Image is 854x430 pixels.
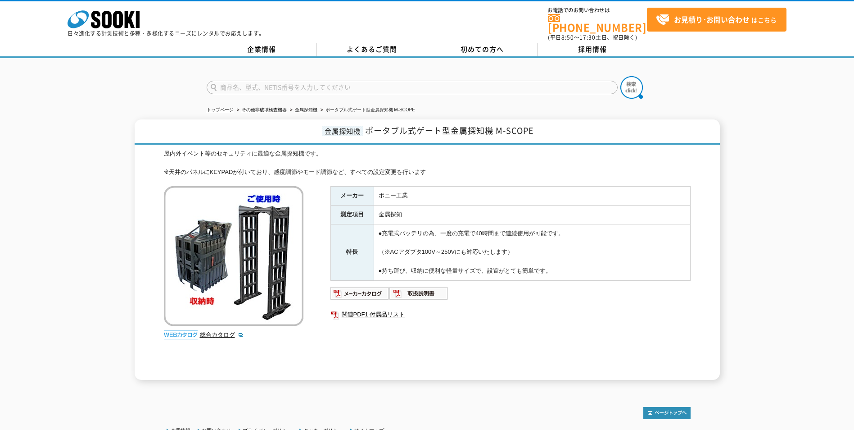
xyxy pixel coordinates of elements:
img: メーカーカタログ [330,286,389,301]
th: 測定項目 [330,206,374,224]
span: 金属探知機 [322,126,363,136]
strong: お見積り･お問い合わせ [674,14,750,25]
img: 取扱説明書 [389,286,448,301]
a: お見積り･お問い合わせはこちら [647,8,786,32]
a: 初めての方へ [427,43,538,56]
input: 商品名、型式、NETIS番号を入力してください [207,81,618,94]
div: 屋内外イベント等のセキュリティに最適な金属探知機です。 ※天井のパネルにKEYPADが付いており、感度調節やモード調節など、すべての設定変更を行います [164,149,691,177]
a: 金属探知機 [295,107,317,112]
a: 関連PDF1 付属品リスト [330,309,691,320]
span: ポータブル式ゲート型金属探知機 M-SCOPE [365,124,534,137]
span: 8:50 [561,33,574,41]
span: (平日 ～ 土日、祝日除く) [548,33,637,41]
td: ポニー工業 [374,187,690,206]
td: ●充電式バッテリの為、一度の充電で40時間まで連続使用が可能です。 （※ACアダプタ100V～250Vにも対応いたします） ●持ち運び、収納に便利な軽量サイズで、設置がとても簡単です。 [374,224,690,280]
img: btn_search.png [620,76,643,99]
a: 企業情報 [207,43,317,56]
span: 初めての方へ [461,44,504,54]
img: webカタログ [164,330,198,339]
th: 特長 [330,224,374,280]
a: その他非破壊検査機器 [242,107,287,112]
td: 金属探知 [374,206,690,224]
li: ポータブル式ゲート型金属探知機 M-SCOPE [319,105,415,115]
p: 日々進化する計測技術と多種・多様化するニーズにレンタルでお応えします。 [68,31,265,36]
span: はこちら [656,13,777,27]
a: メーカーカタログ [330,292,389,299]
a: [PHONE_NUMBER] [548,14,647,32]
a: 採用情報 [538,43,648,56]
a: 総合カタログ [200,331,244,338]
th: メーカー [330,187,374,206]
span: お電話でのお問い合わせは [548,8,647,13]
a: よくあるご質問 [317,43,427,56]
img: トップページへ [643,407,691,419]
span: 17:30 [579,33,596,41]
img: ポータブル式ゲート型金属探知機 M-SCOPE [164,186,303,326]
a: 取扱説明書 [389,292,448,299]
a: トップページ [207,107,234,112]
